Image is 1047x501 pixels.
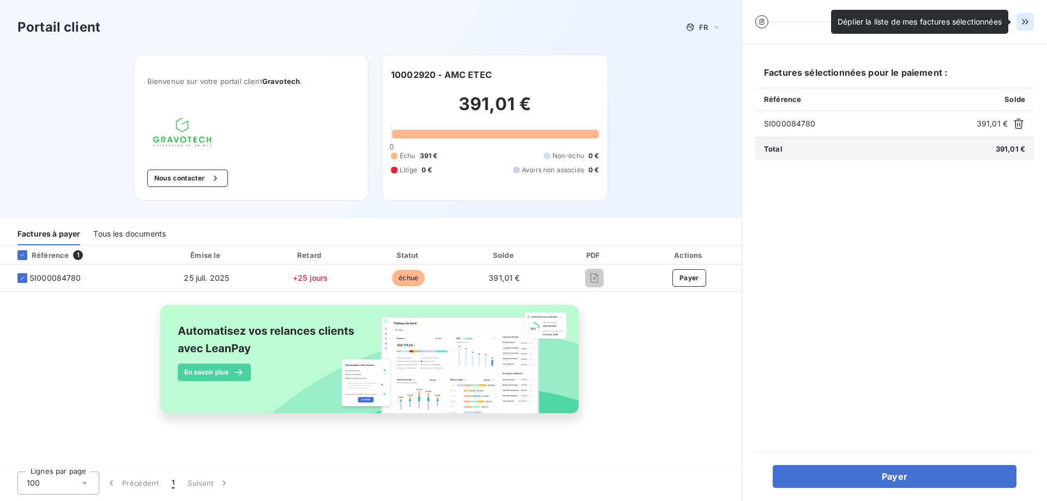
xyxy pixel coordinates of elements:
[554,250,635,261] div: PDF
[755,66,1034,88] h6: Factures sélectionnées pour le paiement :
[1004,95,1025,104] span: Solde
[17,17,100,37] h3: Portail client
[552,151,584,161] span: Non-échu
[400,151,416,161] span: Échu
[764,95,801,104] span: Référence
[392,270,425,286] span: échue
[181,472,236,494] button: Suivant
[165,472,181,494] button: 1
[838,17,1002,26] span: Déplier la liste de mes factures sélectionnées
[262,77,300,86] span: Gravotech
[996,144,1025,153] span: 391,01 €
[293,273,328,282] span: +25 jours
[773,465,1016,488] button: Payer
[764,144,783,153] span: Total
[184,273,229,282] span: 25 juil. 2025
[147,77,355,86] span: Bienvenue sur votre portail client .
[17,222,80,245] div: Factures à payer
[9,250,69,260] div: Référence
[672,269,706,287] button: Payer
[99,472,165,494] button: Précédent
[522,165,584,175] span: Avoirs non associés
[977,118,1008,129] span: 391,01 €
[699,23,708,32] span: FR
[639,250,739,261] div: Actions
[400,165,417,175] span: Litige
[389,142,394,151] span: 0
[489,273,520,282] span: 391,01 €
[27,478,40,488] span: 100
[362,250,455,261] div: Statut
[93,222,166,245] div: Tous les documents
[420,151,438,161] span: 391 €
[155,250,258,261] div: Émise le
[391,93,599,126] h2: 391,01 €
[147,112,217,152] img: Company logo
[29,273,81,283] span: SI000084780
[764,118,972,129] span: SI000084780
[588,165,599,175] span: 0 €
[172,478,174,488] span: 1
[588,151,599,161] span: 0 €
[391,68,492,81] h6: 10002920 - AMC ETEC
[73,250,83,260] span: 1
[147,170,228,187] button: Nous contacter
[459,250,549,261] div: Solde
[263,250,358,261] div: Retard
[422,165,432,175] span: 0 €
[151,298,591,432] img: banner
